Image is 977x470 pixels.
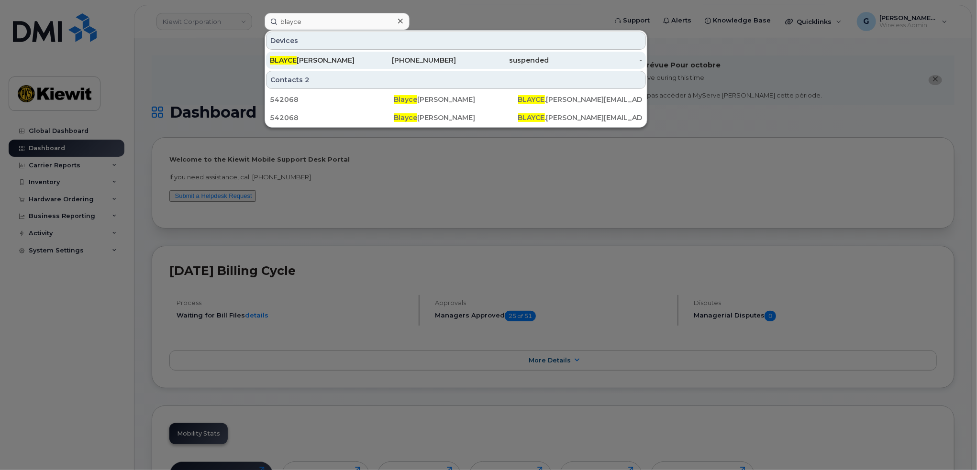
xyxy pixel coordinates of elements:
div: [PERSON_NAME] [394,95,518,104]
div: Devices [266,32,646,50]
span: BLAYCE [270,56,297,65]
a: 542068Blayce[PERSON_NAME]BLAYCE.[PERSON_NAME][EMAIL_ADDRESS][DOMAIN_NAME] [266,109,646,126]
span: BLAYCE [518,113,545,122]
iframe: Messenger Launcher [935,428,970,463]
a: 542068Blayce[PERSON_NAME]BLAYCE.[PERSON_NAME][EMAIL_ADDRESS][DOMAIN_NAME] [266,91,646,108]
div: .[PERSON_NAME][EMAIL_ADDRESS][DOMAIN_NAME] [518,95,642,104]
span: 2 [305,75,310,85]
div: [PHONE_NUMBER] [363,55,456,65]
span: BLAYCE [518,95,545,104]
div: .[PERSON_NAME][EMAIL_ADDRESS][DOMAIN_NAME] [518,113,642,122]
span: Blayce [394,113,417,122]
div: - [549,55,643,65]
div: [PERSON_NAME] [394,113,518,122]
div: 542068 [270,113,394,122]
span: Blayce [394,95,417,104]
div: Contacts [266,71,646,89]
div: 542068 [270,95,394,104]
a: BLAYCE[PERSON_NAME][PHONE_NUMBER]suspended- [266,52,646,69]
div: suspended [456,55,549,65]
div: [PERSON_NAME] [270,55,363,65]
